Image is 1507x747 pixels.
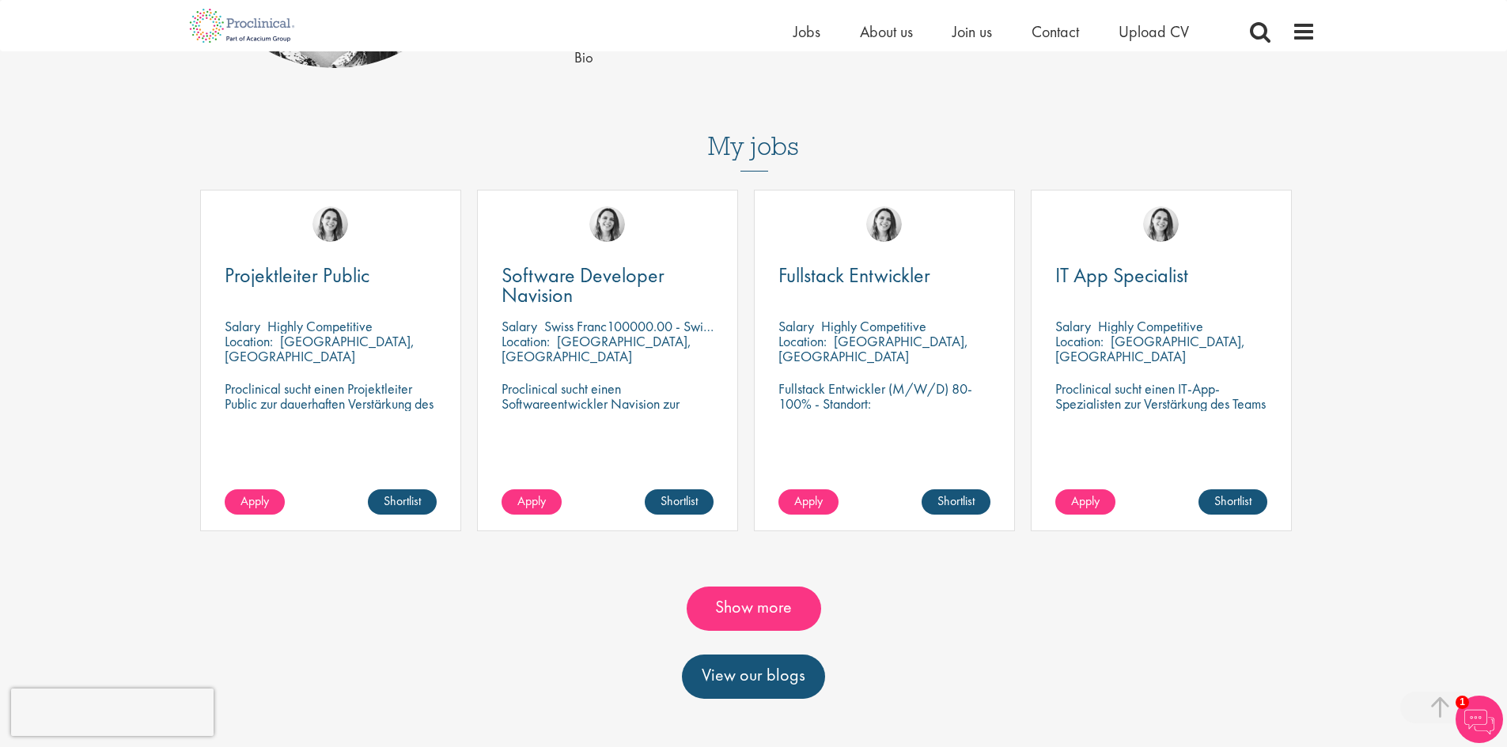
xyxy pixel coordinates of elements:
[1098,317,1203,335] p: Highly Competitive
[368,489,437,515] a: Shortlist
[502,332,550,350] span: Location:
[502,332,691,365] p: [GEOGRAPHIC_DATA], [GEOGRAPHIC_DATA]
[1143,206,1179,242] img: Nur Ergiydiren
[860,21,913,42] a: About us
[502,262,665,308] span: Software Developer Navision
[517,492,546,509] span: Apply
[1055,266,1267,285] a: IT App Specialist
[225,489,285,515] a: Apply
[267,317,373,335] p: Highly Competitive
[794,492,823,509] span: Apply
[682,655,825,699] a: View our blogs
[778,317,814,335] span: Salary
[778,266,990,285] a: Fullstack Entwickler
[225,266,437,285] a: Projektleiter Public
[778,332,968,365] p: [GEOGRAPHIC_DATA], [GEOGRAPHIC_DATA]
[502,489,562,515] a: Apply
[1055,332,1245,365] p: [GEOGRAPHIC_DATA], [GEOGRAPHIC_DATA]
[793,21,820,42] a: Jobs
[1055,317,1091,335] span: Salary
[502,266,714,305] a: Software Developer Navision
[687,587,821,631] a: Show more
[225,317,260,335] span: Salary
[544,317,869,335] p: Swiss Franc100000.00 - Swiss Franc110000.00 per annum
[312,206,348,242] img: Nur Ergiydiren
[922,489,990,515] a: Shortlist
[778,262,930,289] span: Fullstack Entwickler
[240,492,269,509] span: Apply
[866,206,902,242] img: Nur Ergiydiren
[1119,21,1189,42] a: Upload CV
[778,381,990,456] p: Fullstack Entwickler (M/W/D) 80-100% - Standort: [GEOGRAPHIC_DATA], [GEOGRAPHIC_DATA] - Arbeitsze...
[778,489,839,515] a: Apply
[1456,696,1503,743] img: Chatbot
[1071,492,1100,509] span: Apply
[225,262,369,289] span: Projektleiter Public
[11,689,214,736] iframe: reCAPTCHA
[589,206,625,242] img: Nur Ergiydiren
[225,381,437,441] p: Proclinical sucht einen Projektleiter Public zur dauerhaften Verstärkung des Teams unseres Kunden...
[225,332,415,365] p: [GEOGRAPHIC_DATA], [GEOGRAPHIC_DATA]
[192,133,1316,160] h3: My jobs
[502,317,537,335] span: Salary
[1032,21,1079,42] a: Contact
[502,381,714,456] p: Proclinical sucht einen Softwareentwickler Navision zur dauerhaften Verstärkung des Teams unseres...
[1055,381,1267,441] p: Proclinical sucht einen IT-App-Spezialisten zur Verstärkung des Teams unseres Kunden in der [GEOG...
[952,21,992,42] a: Join us
[225,332,273,350] span: Location:
[1456,696,1469,709] span: 1
[821,317,926,335] p: Highly Competitive
[574,48,593,67] span: Bio
[778,332,827,350] span: Location:
[1055,489,1115,515] a: Apply
[645,489,714,515] a: Shortlist
[1055,332,1104,350] span: Location:
[1198,489,1267,515] a: Shortlist
[1055,262,1188,289] span: IT App Specialist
